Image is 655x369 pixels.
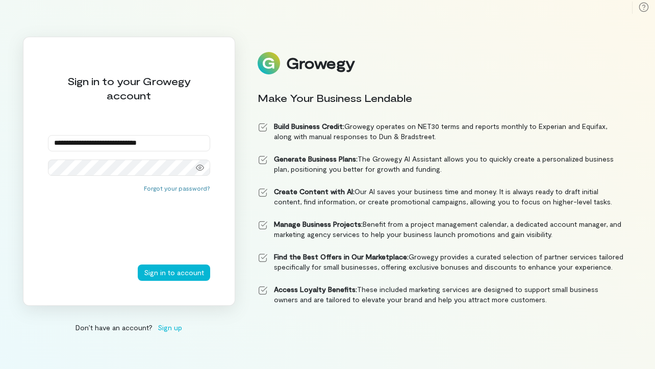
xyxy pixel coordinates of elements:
[274,285,357,294] strong: Access Loyalty Benefits:
[274,252,409,261] strong: Find the Best Offers in Our Marketplace:
[258,91,624,105] div: Make Your Business Lendable
[274,220,363,228] strong: Manage Business Projects:
[158,322,182,333] span: Sign up
[258,52,280,74] img: Logo
[274,122,344,130] strong: Build Business Credit:
[258,187,624,207] li: Our AI saves your business time and money. It is always ready to draft initial content, find info...
[138,265,210,281] button: Sign in to account
[258,252,624,272] li: Growegy provides a curated selection of partner services tailored specifically for small business...
[274,187,355,196] strong: Create Content with AI:
[258,154,624,174] li: The Growegy AI Assistant allows you to quickly create a personalized business plan, positioning y...
[258,219,624,240] li: Benefit from a project management calendar, a dedicated account manager, and marketing agency ser...
[23,322,235,333] div: Don’t have an account?
[144,184,210,192] button: Forgot your password?
[258,121,624,142] li: Growegy operates on NET30 terms and reports monthly to Experian and Equifax, along with manual re...
[258,284,624,305] li: These included marketing services are designed to support small business owners and are tailored ...
[286,55,355,72] div: Growegy
[274,154,358,163] strong: Generate Business Plans:
[48,74,210,102] div: Sign in to your Growegy account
